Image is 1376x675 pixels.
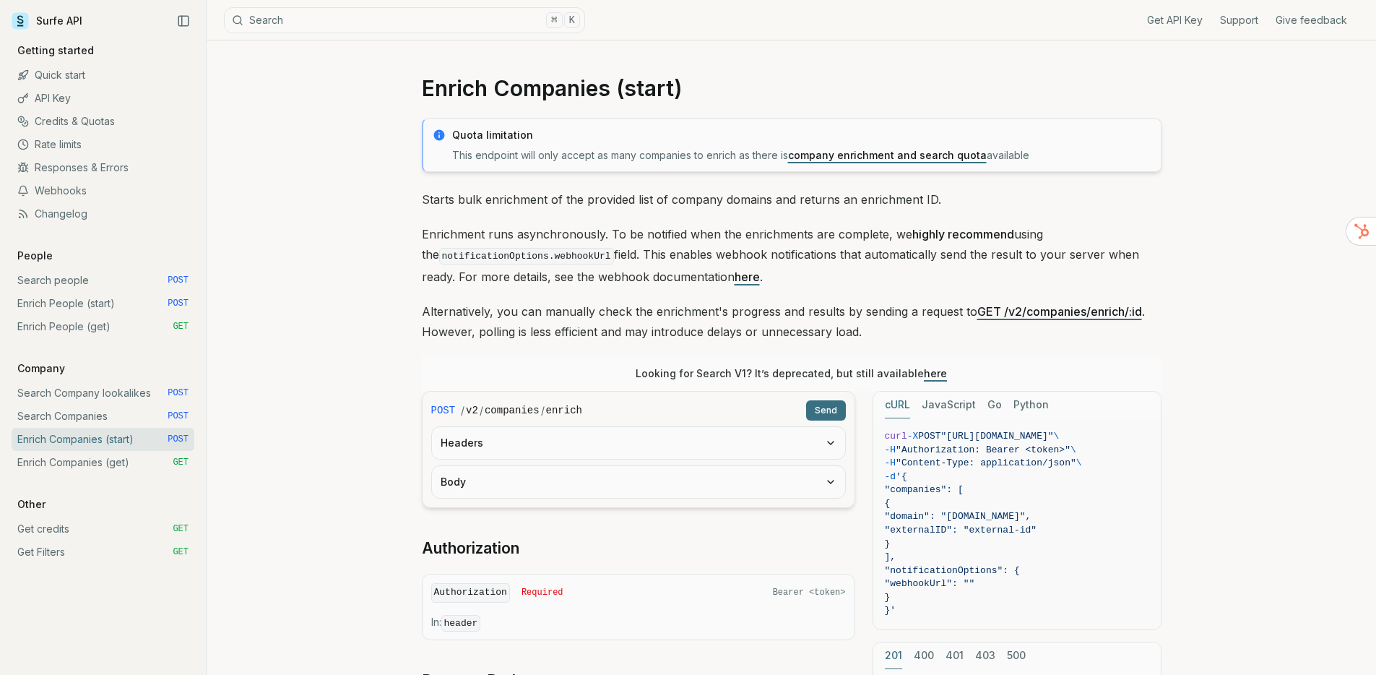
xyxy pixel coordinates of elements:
[885,565,1020,576] span: "notificationOptions": {
[168,275,189,286] span: POST
[735,270,760,284] a: here
[173,321,189,332] span: GET
[885,525,1037,536] span: "externalID": "external-id"
[1007,642,1026,669] button: 500
[12,451,194,474] a: Enrich Companies (get) GET
[12,156,194,179] a: Responses & Errors
[480,403,483,418] span: /
[1220,13,1258,27] a: Support
[1013,392,1049,418] button: Python
[522,587,563,598] span: Required
[922,392,976,418] button: JavaScript
[431,583,510,603] code: Authorization
[12,405,194,428] a: Search Companies POST
[1147,13,1203,27] a: Get API Key
[441,615,481,632] code: header
[896,457,1076,468] span: "Content-Type: application/json"
[885,392,910,418] button: cURL
[975,642,995,669] button: 403
[885,484,964,495] span: "companies": [
[636,366,947,381] p: Looking for Search V1? It’s deprecated, but still available
[452,128,1152,142] p: Quota limitation
[1076,457,1082,468] span: \
[422,538,519,559] a: Authorization
[987,392,1002,418] button: Go
[461,403,464,418] span: /
[546,12,562,28] kbd: ⌘
[885,605,896,616] span: }'
[914,642,934,669] button: 400
[541,403,545,418] span: /
[12,517,194,541] a: Get credits GET
[422,224,1161,287] p: Enrichment runs asynchronously. To be notified when the enrichments are complete, we using the fi...
[173,546,189,558] span: GET
[896,471,907,482] span: '{
[941,431,1054,442] span: "[URL][DOMAIN_NAME]"
[885,551,896,562] span: ],
[12,249,59,263] p: People
[12,110,194,133] a: Credits & Quotas
[173,10,194,32] button: Collapse Sidebar
[432,466,845,498] button: Body
[12,292,194,315] a: Enrich People (start) POST
[168,387,189,399] span: POST
[885,498,891,509] span: {
[12,87,194,110] a: API Key
[912,227,1014,241] strong: highly recommend
[12,10,82,32] a: Surfe API
[12,497,51,512] p: Other
[977,304,1142,319] a: GET /v2/companies/enrich/:id
[224,7,585,33] button: Search⌘K
[431,403,456,418] span: POST
[885,538,891,549] span: }
[168,298,189,309] span: POST
[12,133,194,156] a: Rate limits
[422,75,1161,101] h1: Enrich Companies (start)
[12,382,194,405] a: Search Company lookalikes POST
[806,400,846,421] button: Send
[564,12,580,28] kbd: K
[12,428,194,451] a: Enrich Companies (start) POST
[168,410,189,422] span: POST
[431,615,846,631] p: In:
[12,269,194,292] a: Search people POST
[885,578,975,589] span: "webhookUrl": ""
[918,431,940,442] span: POST
[173,457,189,468] span: GET
[885,592,891,603] span: }
[422,301,1161,342] p: Alternatively, you can manually check the enrichment's progress and results by sending a request ...
[885,444,896,455] span: -H
[173,523,189,535] span: GET
[1070,444,1076,455] span: \
[466,403,478,418] code: v2
[12,202,194,225] a: Changelog
[773,587,846,598] span: Bearer <token>
[788,149,987,161] a: company enrichment and search quota
[485,403,540,418] code: companies
[12,315,194,338] a: Enrich People (get) GET
[168,434,189,445] span: POST
[885,511,1031,522] span: "domain": "[DOMAIN_NAME]",
[12,43,100,58] p: Getting started
[885,457,896,468] span: -H
[432,427,845,459] button: Headers
[1276,13,1347,27] a: Give feedback
[896,444,1070,455] span: "Authorization: Bearer <token>"
[12,541,194,564] a: Get Filters GET
[885,642,902,669] button: 201
[924,367,947,379] a: here
[439,248,614,265] code: notificationOptions.webhookUrl
[452,148,1152,163] p: This endpoint will only accept as many companies to enrich as there is available
[12,64,194,87] a: Quick start
[946,642,964,669] button: 401
[907,431,919,442] span: -X
[1054,431,1060,442] span: \
[12,179,194,202] a: Webhooks
[546,403,582,418] code: enrich
[885,471,896,482] span: -d
[885,431,907,442] span: curl
[422,189,1161,210] p: Starts bulk enrichment of the provided list of company domains and returns an enrichment ID.
[12,361,71,376] p: Company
